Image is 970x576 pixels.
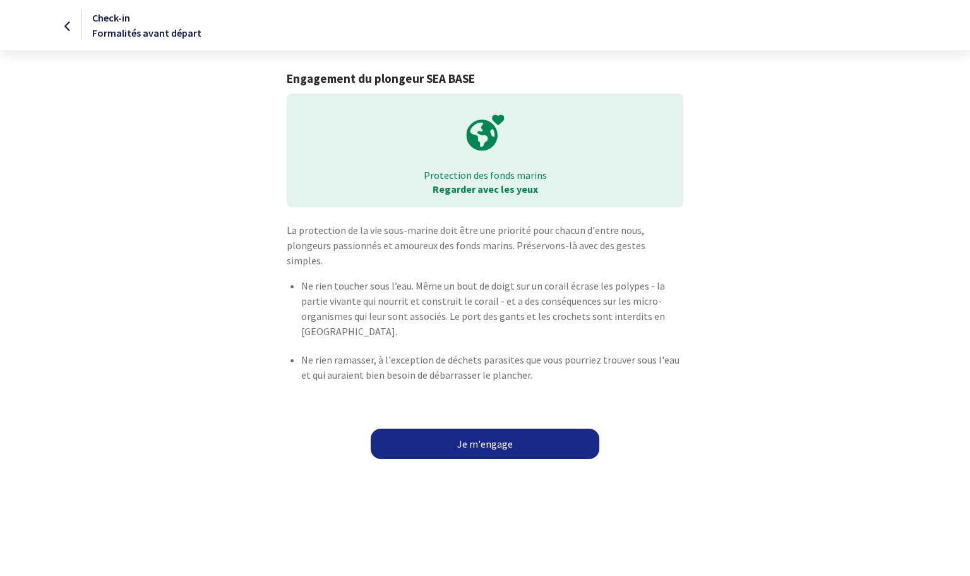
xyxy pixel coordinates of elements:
[433,183,538,195] strong: Regarder avec les yeux
[287,223,683,268] p: La protection de la vie sous-marine doit être une priorité pour chacun d'entre nous, plongeurs pa...
[301,352,683,383] p: Ne rien ramasser, à l'exception de déchets parasites que vous pourriez trouver sous l'eau et qui ...
[371,429,599,459] a: Je m'engage
[296,168,674,182] p: Protection des fonds marins
[287,71,683,86] h1: Engagement du plongeur SEA BASE
[301,278,683,339] p: Ne rien toucher sous l’eau. Même un bout de doigt sur un corail écrase les polypes - la partie vi...
[92,11,201,39] span: Check-in Formalités avant départ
